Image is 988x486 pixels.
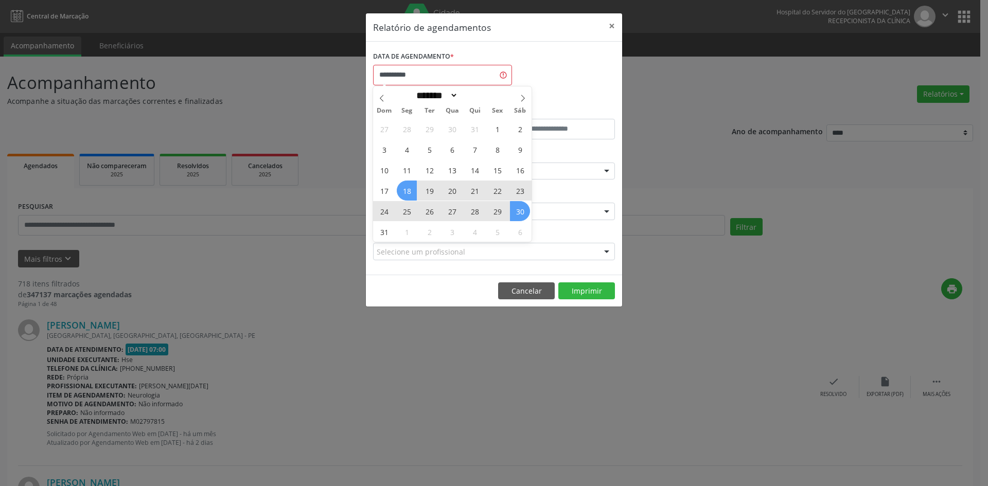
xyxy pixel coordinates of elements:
[486,107,509,114] span: Sex
[510,139,530,159] span: Agosto 9, 2025
[510,119,530,139] span: Agosto 2, 2025
[419,222,439,242] span: Setembro 2, 2025
[509,107,532,114] span: Sáb
[397,139,417,159] span: Agosto 4, 2025
[374,119,394,139] span: Julho 27, 2025
[374,201,394,221] span: Agosto 24, 2025
[465,222,485,242] span: Setembro 4, 2025
[510,181,530,201] span: Agosto 23, 2025
[377,246,465,257] span: Selecione um profissional
[442,160,462,180] span: Agosto 13, 2025
[487,222,507,242] span: Setembro 5, 2025
[397,160,417,180] span: Agosto 11, 2025
[464,107,486,114] span: Qui
[419,160,439,180] span: Agosto 12, 2025
[442,119,462,139] span: Julho 30, 2025
[458,90,492,101] input: Year
[465,119,485,139] span: Julho 31, 2025
[373,49,454,65] label: DATA DE AGENDAMENTO
[487,181,507,201] span: Agosto 22, 2025
[465,201,485,221] span: Agosto 28, 2025
[419,181,439,201] span: Agosto 19, 2025
[442,181,462,201] span: Agosto 20, 2025
[487,160,507,180] span: Agosto 15, 2025
[374,139,394,159] span: Agosto 3, 2025
[465,139,485,159] span: Agosto 7, 2025
[413,90,458,101] select: Month
[487,201,507,221] span: Agosto 29, 2025
[498,282,555,300] button: Cancelar
[397,181,417,201] span: Agosto 18, 2025
[374,181,394,201] span: Agosto 17, 2025
[374,160,394,180] span: Agosto 10, 2025
[497,103,615,119] label: ATÉ
[442,201,462,221] span: Agosto 27, 2025
[465,181,485,201] span: Agosto 21, 2025
[418,107,441,114] span: Ter
[419,119,439,139] span: Julho 29, 2025
[397,201,417,221] span: Agosto 25, 2025
[373,21,491,34] h5: Relatório de agendamentos
[396,107,418,114] span: Seg
[419,139,439,159] span: Agosto 5, 2025
[419,201,439,221] span: Agosto 26, 2025
[442,222,462,242] span: Setembro 3, 2025
[374,222,394,242] span: Agosto 31, 2025
[602,13,622,39] button: Close
[510,201,530,221] span: Agosto 30, 2025
[487,119,507,139] span: Agosto 1, 2025
[442,139,462,159] span: Agosto 6, 2025
[510,222,530,242] span: Setembro 6, 2025
[397,119,417,139] span: Julho 28, 2025
[373,107,396,114] span: Dom
[487,139,507,159] span: Agosto 8, 2025
[441,107,464,114] span: Qua
[558,282,615,300] button: Imprimir
[397,222,417,242] span: Setembro 1, 2025
[465,160,485,180] span: Agosto 14, 2025
[510,160,530,180] span: Agosto 16, 2025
